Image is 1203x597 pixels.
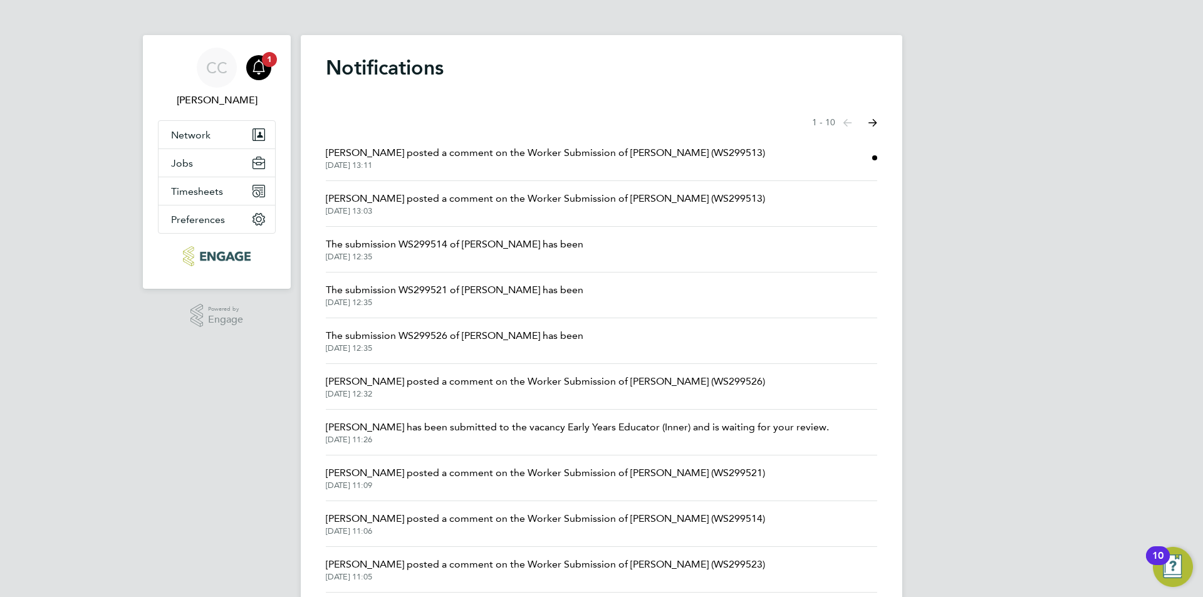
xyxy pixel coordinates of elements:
span: The submission WS299521 of [PERSON_NAME] has been [326,283,583,298]
a: [PERSON_NAME] posted a comment on the Worker Submission of [PERSON_NAME] (WS299523)[DATE] 11:05 [326,557,765,582]
a: [PERSON_NAME] posted a comment on the Worker Submission of [PERSON_NAME] (WS299521)[DATE] 11:09 [326,465,765,491]
h1: Notifications [326,55,877,80]
a: [PERSON_NAME] posted a comment on the Worker Submission of [PERSON_NAME] (WS299513)[DATE] 13:03 [326,191,765,216]
span: Jobs [171,157,193,169]
nav: Main navigation [143,35,291,289]
span: [PERSON_NAME] posted a comment on the Worker Submission of [PERSON_NAME] (WS299521) [326,465,765,480]
div: 10 [1152,556,1164,572]
button: Preferences [159,205,275,233]
a: [PERSON_NAME] posted a comment on the Worker Submission of [PERSON_NAME] (WS299526)[DATE] 12:32 [326,374,765,399]
span: Timesheets [171,185,223,197]
span: [DATE] 12:35 [326,343,583,353]
a: CC[PERSON_NAME] [158,48,276,108]
a: 1 [246,48,271,88]
a: Go to home page [158,246,276,266]
a: Powered byEngage [190,304,244,328]
span: The submission WS299526 of [PERSON_NAME] has been [326,328,583,343]
span: [DATE] 11:06 [326,526,765,536]
span: [DATE] 11:26 [326,435,829,445]
span: [DATE] 12:35 [326,252,583,262]
span: [PERSON_NAME] posted a comment on the Worker Submission of [PERSON_NAME] (WS299523) [326,557,765,572]
span: [PERSON_NAME] has been submitted to the vacancy Early Years Educator (Inner) and is waiting for y... [326,420,829,435]
span: [DATE] 13:11 [326,160,765,170]
span: Powered by [208,304,243,314]
button: Timesheets [159,177,275,205]
a: The submission WS299514 of [PERSON_NAME] has been[DATE] 12:35 [326,237,583,262]
span: [PERSON_NAME] posted a comment on the Worker Submission of [PERSON_NAME] (WS299513) [326,145,765,160]
a: [PERSON_NAME] has been submitted to the vacancy Early Years Educator (Inner) and is waiting for y... [326,420,829,445]
span: [PERSON_NAME] posted a comment on the Worker Submission of [PERSON_NAME] (WS299513) [326,191,765,206]
span: 1 - 10 [812,117,835,129]
nav: Select page of notifications list [812,110,877,135]
a: [PERSON_NAME] posted a comment on the Worker Submission of [PERSON_NAME] (WS299513)[DATE] 13:11 [326,145,765,170]
a: The submission WS299526 of [PERSON_NAME] has been[DATE] 12:35 [326,328,583,353]
span: [DATE] 12:35 [326,298,583,308]
img: ncclondon-logo-retina.png [183,246,250,266]
span: Network [171,129,211,141]
a: The submission WS299521 of [PERSON_NAME] has been[DATE] 12:35 [326,283,583,308]
span: The submission WS299514 of [PERSON_NAME] has been [326,237,583,252]
span: Carol Commin [158,93,276,108]
button: Jobs [159,149,275,177]
span: CC [206,60,227,76]
span: [DATE] 13:03 [326,206,765,216]
span: [DATE] 11:09 [326,480,765,491]
span: Engage [208,314,243,325]
span: Preferences [171,214,225,226]
span: [PERSON_NAME] posted a comment on the Worker Submission of [PERSON_NAME] (WS299514) [326,511,765,526]
a: [PERSON_NAME] posted a comment on the Worker Submission of [PERSON_NAME] (WS299514)[DATE] 11:06 [326,511,765,536]
button: Network [159,121,275,148]
span: [PERSON_NAME] posted a comment on the Worker Submission of [PERSON_NAME] (WS299526) [326,374,765,389]
span: 1 [262,52,277,67]
span: [DATE] 11:05 [326,572,765,582]
span: [DATE] 12:32 [326,389,765,399]
button: Open Resource Center, 10 new notifications [1153,547,1193,587]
